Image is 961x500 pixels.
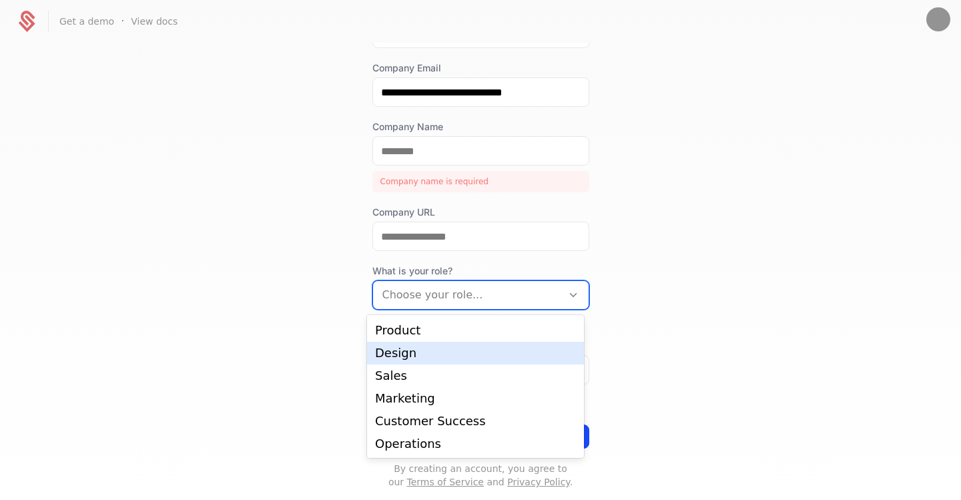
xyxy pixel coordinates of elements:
[372,171,589,192] div: Company name is required
[375,393,576,405] div: Marketing
[372,61,589,75] label: Company Email
[121,13,124,29] span: ·
[372,120,589,134] label: Company Name
[375,415,576,427] div: Customer Success
[375,370,576,382] div: Sales
[375,324,576,336] div: Product
[372,206,589,219] label: Company URL
[926,7,950,31] img: Cauã Sacramento
[59,15,114,28] a: Get a demo
[372,264,589,278] span: What is your role?
[375,438,576,450] div: Operations
[926,7,950,31] button: Open user button
[375,347,576,359] div: Design
[131,15,178,28] a: View docs
[407,477,484,487] a: Terms of Service
[372,462,589,489] p: By creating an account, you agree to our and .
[507,477,569,487] a: Privacy Policy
